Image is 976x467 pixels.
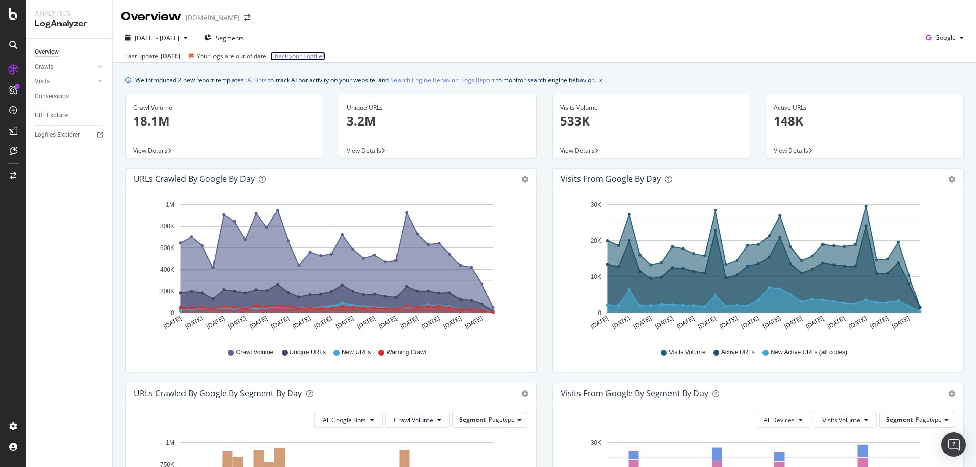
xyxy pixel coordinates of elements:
[347,146,381,155] span: View Details
[35,76,95,87] a: Visits
[166,439,174,446] text: 1M
[290,348,326,357] span: Unique URLs
[386,348,426,357] span: Warning Crawl
[205,315,226,330] text: [DATE]
[654,315,674,330] text: [DATE]
[385,412,450,428] button: Crawl Volume
[270,315,290,330] text: [DATE]
[814,412,877,428] button: Visits Volume
[597,73,605,87] button: close banner
[394,416,433,424] span: Crawl Volume
[805,315,825,330] text: [DATE]
[35,130,80,140] div: Logfiles Explorer
[35,47,105,57] a: Overview
[35,110,105,121] a: URL Explorer
[347,112,529,130] p: 3.2M
[421,315,441,330] text: [DATE]
[697,315,717,330] text: [DATE]
[591,439,601,446] text: 30K
[35,47,59,57] div: Overview
[121,29,192,46] button: [DATE] - [DATE]
[632,315,653,330] text: [DATE]
[764,416,795,424] span: All Devices
[783,315,803,330] text: [DATE]
[356,315,376,330] text: [DATE]
[135,34,179,42] span: [DATE] - [DATE]
[135,75,595,85] div: We introduced 2 new report templates: to track AI bot activity on your website, and to monitor se...
[718,315,739,330] text: [DATE]
[166,201,174,208] text: 1M
[160,223,174,230] text: 800K
[184,315,204,330] text: [DATE]
[227,315,247,330] text: [DATE]
[886,415,913,424] span: Segment
[216,34,244,42] span: Segments
[35,18,104,30] div: LogAnalyzer
[822,416,860,424] span: Visits Volume
[761,315,782,330] text: [DATE]
[826,315,846,330] text: [DATE]
[676,315,696,330] text: [DATE]
[347,103,529,112] div: Unique URLs
[891,315,911,330] text: [DATE]
[133,103,315,112] div: Crawl Volume
[197,52,268,61] div: Your logs are out of date.
[35,76,50,87] div: Visits
[121,8,181,25] div: Overview
[869,315,890,330] text: [DATE]
[464,315,484,330] text: [DATE]
[390,75,495,85] a: Search Engine Behavior: Logs Report
[270,52,325,61] a: Check your Logfiles
[378,315,398,330] text: [DATE]
[916,415,942,424] span: Pagetype
[721,348,755,357] span: Active URLs
[521,176,528,183] div: gear
[35,8,104,18] div: Analytics
[35,61,95,72] a: Crawls
[589,315,609,330] text: [DATE]
[774,112,956,130] p: 148K
[560,146,595,155] span: View Details
[291,315,312,330] text: [DATE]
[560,103,742,112] div: Visits Volume
[342,348,371,357] span: New URLs
[134,388,302,398] div: URLs Crawled by Google By Segment By Day
[323,416,366,424] span: All Google Bots
[774,146,808,155] span: View Details
[740,315,760,330] text: [DATE]
[598,309,601,317] text: 0
[125,52,325,61] div: Last update
[133,146,168,155] span: View Details
[591,201,601,208] text: 30K
[125,75,964,85] div: info banner
[774,103,956,112] div: Active URLs
[948,176,955,183] div: gear
[35,61,53,72] div: Crawls
[133,112,315,130] p: 18.1M
[160,266,174,273] text: 400K
[160,244,174,252] text: 600K
[521,390,528,397] div: gear
[591,273,601,281] text: 10K
[935,33,956,42] span: Google
[244,14,250,21] div: arrow-right-arrow-left
[561,197,952,338] svg: A chart.
[247,75,267,85] a: AI Bots
[771,348,847,357] span: New Active URLs (all codes)
[591,237,601,244] text: 20K
[160,288,174,295] text: 200K
[236,348,273,357] span: Crawl Volume
[755,412,811,428] button: All Devices
[35,130,105,140] a: Logfiles Explorer
[314,412,383,428] button: All Google Bots
[948,390,955,397] div: gear
[313,315,333,330] text: [DATE]
[611,315,631,330] text: [DATE]
[134,197,525,338] svg: A chart.
[561,174,661,184] div: Visits from Google by day
[171,309,174,317] text: 0
[162,315,182,330] text: [DATE]
[442,315,463,330] text: [DATE]
[561,388,708,398] div: Visits from Google By Segment By Day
